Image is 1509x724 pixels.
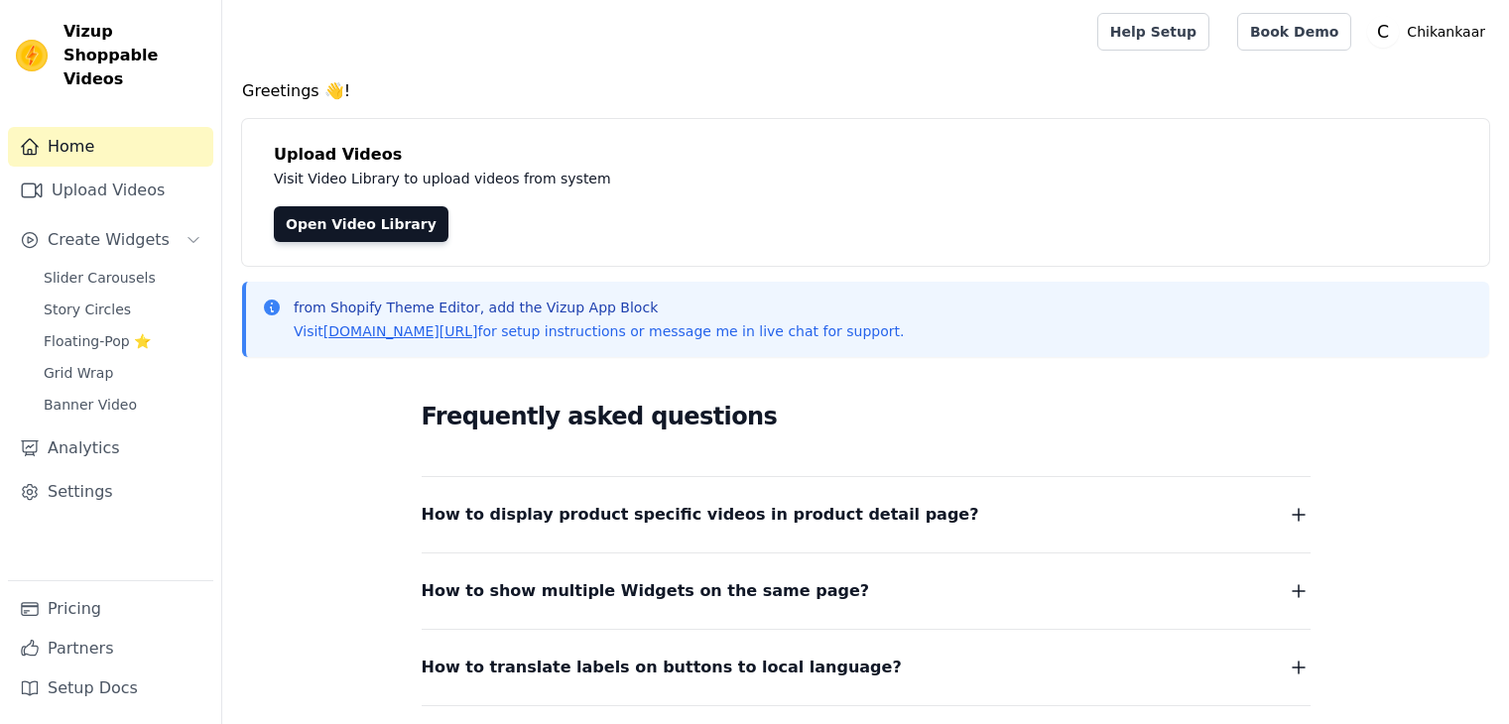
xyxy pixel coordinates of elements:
[422,654,902,681] span: How to translate labels on buttons to local language?
[32,359,213,387] a: Grid Wrap
[422,577,870,605] span: How to show multiple Widgets on the same page?
[8,589,213,629] a: Pricing
[8,428,213,468] a: Analytics
[422,501,979,529] span: How to display product specific videos in product detail page?
[48,228,170,252] span: Create Widgets
[32,296,213,323] a: Story Circles
[422,654,1311,681] button: How to translate labels on buttons to local language?
[1237,13,1351,51] a: Book Demo
[8,127,213,167] a: Home
[32,327,213,355] a: Floating-Pop ⭐
[44,268,156,288] span: Slider Carousels
[8,220,213,260] button: Create Widgets
[44,363,113,383] span: Grid Wrap
[8,668,213,708] a: Setup Docs
[32,391,213,419] a: Banner Video
[1377,22,1389,42] text: C
[422,397,1311,436] h2: Frequently asked questions
[294,298,904,317] p: from Shopify Theme Editor, add the Vizup App Block
[32,264,213,292] a: Slider Carousels
[422,577,1311,605] button: How to show multiple Widgets on the same page?
[8,171,213,210] a: Upload Videos
[274,167,1163,190] p: Visit Video Library to upload videos from system
[1367,14,1493,50] button: C Chikankaar
[1399,14,1493,50] p: Chikankaar
[44,300,131,319] span: Story Circles
[44,331,151,351] span: Floating-Pop ⭐
[323,323,478,339] a: [DOMAIN_NAME][URL]
[8,472,213,512] a: Settings
[8,629,213,668] a: Partners
[1097,13,1209,51] a: Help Setup
[294,321,904,341] p: Visit for setup instructions or message me in live chat for support.
[274,206,448,242] a: Open Video Library
[63,20,205,91] span: Vizup Shoppable Videos
[44,395,137,415] span: Banner Video
[16,40,48,71] img: Vizup
[274,143,1457,167] h4: Upload Videos
[422,501,1311,529] button: How to display product specific videos in product detail page?
[242,79,1489,103] h4: Greetings 👋!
